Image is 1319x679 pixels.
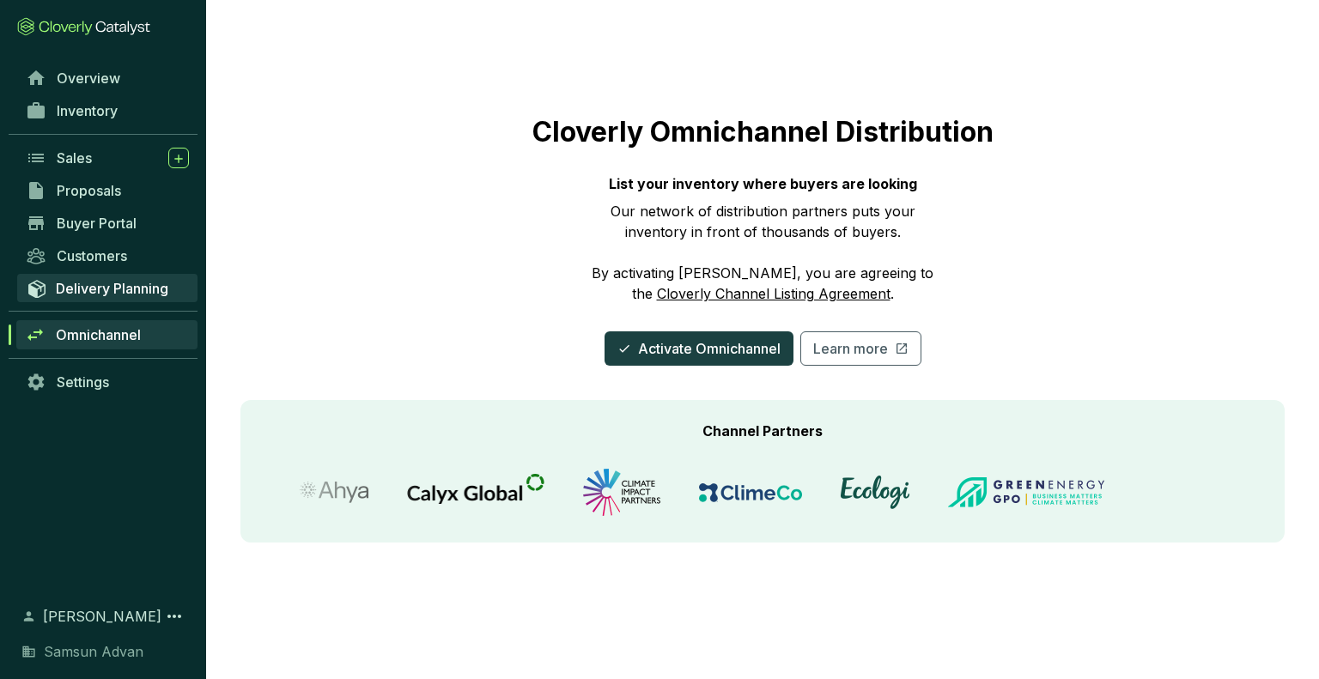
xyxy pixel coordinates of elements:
img: GPO logo [948,477,1107,507]
a: Overview [17,64,198,93]
span: [PERSON_NAME] [43,606,161,627]
img: Calyx logo [407,473,544,512]
span: Customers [57,247,127,264]
a: Cloverly Channel Listing Agreement [657,285,890,302]
span: Activate Omnichannel [638,338,781,359]
button: Learn more [800,331,921,366]
h1: Cloverly Omnichannel Distribution [532,112,994,153]
span: Delivery Planning [56,280,168,297]
a: Proposals [17,176,198,205]
span: Settings [57,373,109,391]
button: Activate Omnichannel [605,331,793,366]
span: Learn more [813,338,888,359]
a: Settings [17,367,198,397]
span: Omnichannel [56,326,141,343]
img: MSCI logo [1146,481,1231,504]
div: Our network of distribution partners puts your inventory in front of thousands of buyers. By acti... [591,201,934,304]
img: Climate Impact Partners logo [583,469,660,516]
span: Overview [57,70,120,87]
span: Sales [57,149,92,167]
img: Ecologi logo [841,476,909,509]
a: Inventory [17,96,198,125]
div: Channel Partners [261,421,1264,441]
span: Proposals [57,182,121,199]
a: Buyer Portal [17,209,198,238]
span: Inventory [57,102,118,119]
img: Climeco logo [699,483,802,502]
a: Customers [17,241,198,270]
div: List your inventory where buyers are looking [591,173,934,201]
span: Samsun Advan [44,641,143,662]
img: Ahya logo [261,482,368,503]
a: Sales [17,143,198,173]
a: Delivery Planning [17,274,198,302]
a: Omnichannel [16,320,198,349]
span: Buyer Portal [57,215,137,232]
